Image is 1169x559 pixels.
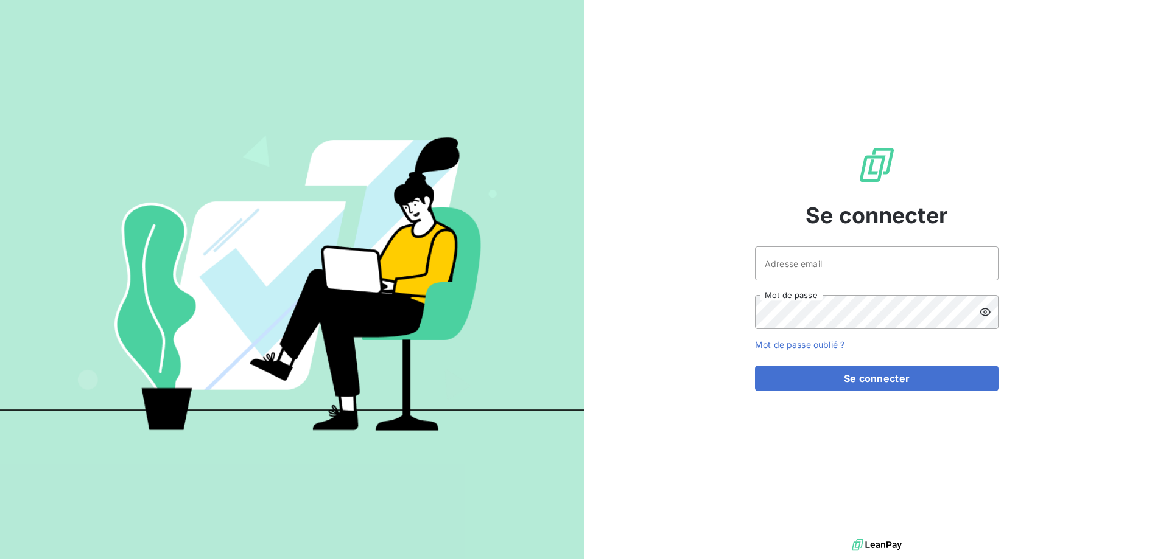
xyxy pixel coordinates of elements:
[852,536,902,554] img: logo
[857,145,896,184] img: Logo LeanPay
[755,339,844,350] a: Mot de passe oublié ?
[755,366,999,391] button: Se connecter
[806,199,948,232] span: Se connecter
[755,246,999,280] input: placeholder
